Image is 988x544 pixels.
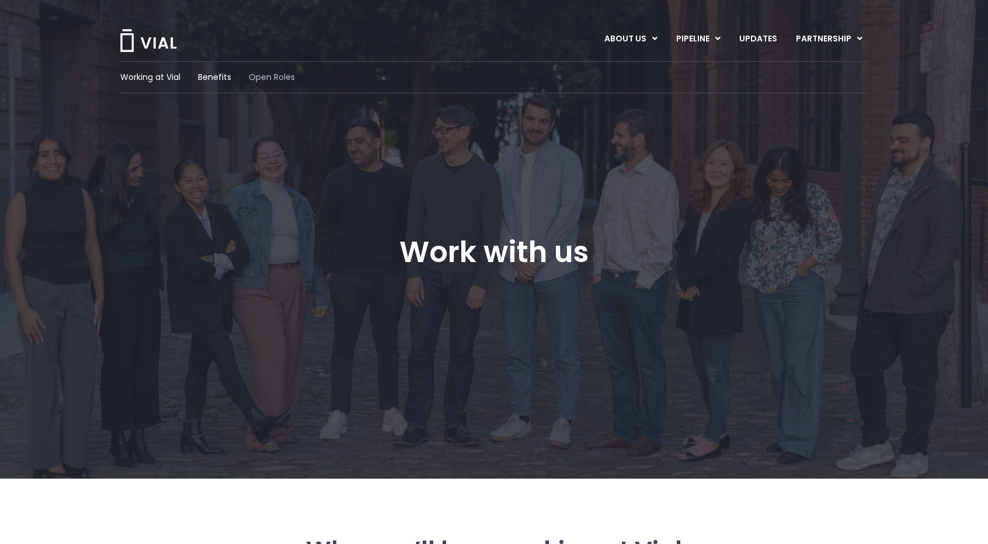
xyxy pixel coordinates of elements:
[667,29,729,49] a: PIPELINEMenu Toggle
[730,29,786,49] a: UPDATES
[249,71,295,83] a: Open Roles
[119,29,178,52] img: Vial Logo
[198,71,231,83] a: Benefits
[787,29,872,49] a: PARTNERSHIPMenu Toggle
[399,235,589,269] h1: Work with us
[120,71,180,83] a: Working at Vial
[595,29,666,49] a: ABOUT USMenu Toggle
